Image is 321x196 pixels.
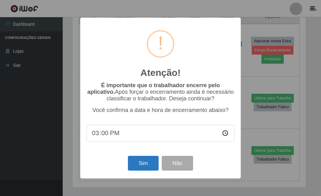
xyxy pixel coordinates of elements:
[87,82,234,102] p: Após forçar o encerramento ainda é necessário classificar o trabalhador. Deseja continuar?
[87,107,234,114] p: Você confirma a data e hora de encerramento abaixo?
[128,156,158,171] button: Sim
[162,156,193,171] button: Não
[140,67,181,78] h2: Atenção!
[87,82,220,95] b: É importante que o trabalhador encerre pelo aplicativo.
